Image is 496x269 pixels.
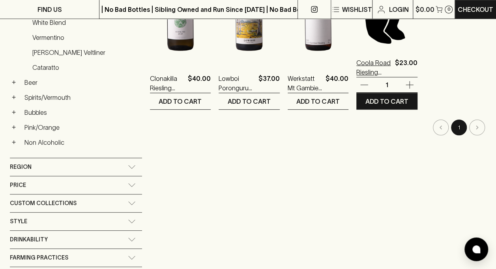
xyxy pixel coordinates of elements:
[10,138,18,146] button: +
[21,136,142,149] a: Non Alcoholic
[21,121,142,134] a: Pink/Orange
[10,217,27,226] span: Style
[188,74,211,93] p: $40.00
[29,46,142,59] a: [PERSON_NAME] Veltliner
[288,93,348,109] button: ADD TO CART
[296,97,339,106] p: ADD TO CART
[29,31,142,44] a: Vermentino
[37,5,62,14] p: FIND US
[10,235,48,245] span: Drinkability
[10,231,142,248] div: Drinkability
[356,58,391,77] a: Coola Road Riesling 2025
[415,5,434,14] p: $0.00
[10,249,142,267] div: Farming Practices
[21,91,142,104] a: Spirits/Vermouth
[150,74,185,93] a: Clonakilla Riesling 2025
[10,158,142,176] div: Region
[472,245,480,253] img: bubble-icon
[10,198,77,208] span: Custom Collections
[10,213,142,230] div: Style
[458,5,493,14] p: Checkout
[21,106,142,119] a: Bubbles
[447,7,450,11] p: 0
[10,123,18,131] button: +
[159,97,202,106] p: ADD TO CART
[389,5,409,14] p: Login
[10,162,32,172] span: Region
[29,61,142,74] a: Cataratto
[219,93,279,109] button: ADD TO CART
[10,253,68,263] span: Farming Practices
[150,120,486,135] nav: pagination navigation
[326,74,348,93] p: $40.00
[288,74,322,93] a: Werkstatt Mt Gambier Riesling Off-Dry 2025
[356,93,417,109] button: ADD TO CART
[10,194,142,212] div: Custom Collections
[10,93,18,101] button: +
[228,97,271,106] p: ADD TO CART
[377,80,396,89] p: 1
[342,5,372,14] p: Wishlist
[21,76,142,89] a: Beer
[10,78,18,86] button: +
[10,176,142,194] div: Price
[10,180,26,190] span: Price
[10,108,18,116] button: +
[219,74,255,93] a: Lowboi Porongurup Riesling 2025
[150,93,211,109] button: ADD TO CART
[258,74,280,93] p: $37.00
[451,120,467,135] button: page 1
[395,58,417,77] p: $23.00
[365,97,408,106] p: ADD TO CART
[29,16,142,29] a: White Blend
